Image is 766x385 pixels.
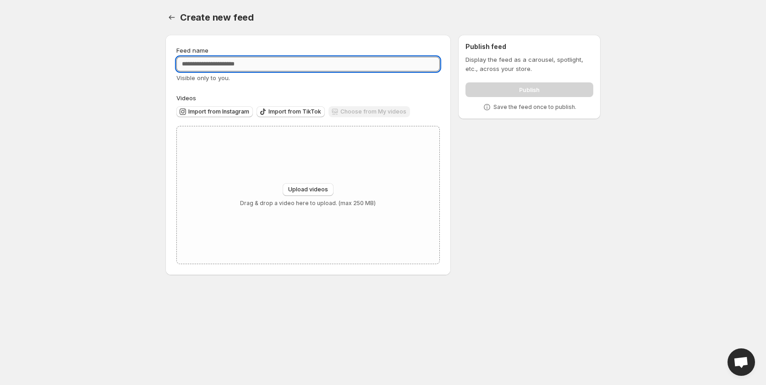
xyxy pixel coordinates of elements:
[257,106,325,117] button: Import from TikTok
[165,11,178,24] button: Settings
[465,42,593,51] h2: Publish feed
[176,94,196,102] span: Videos
[493,103,576,111] p: Save the feed once to publish.
[240,200,376,207] p: Drag & drop a video here to upload. (max 250 MB)
[268,108,321,115] span: Import from TikTok
[176,47,208,54] span: Feed name
[176,74,230,81] span: Visible only to you.
[288,186,328,193] span: Upload videos
[180,12,254,23] span: Create new feed
[465,55,593,73] p: Display the feed as a carousel, spotlight, etc., across your store.
[188,108,249,115] span: Import from Instagram
[176,106,253,117] button: Import from Instagram
[728,348,755,376] div: Open chat
[283,183,334,196] button: Upload videos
